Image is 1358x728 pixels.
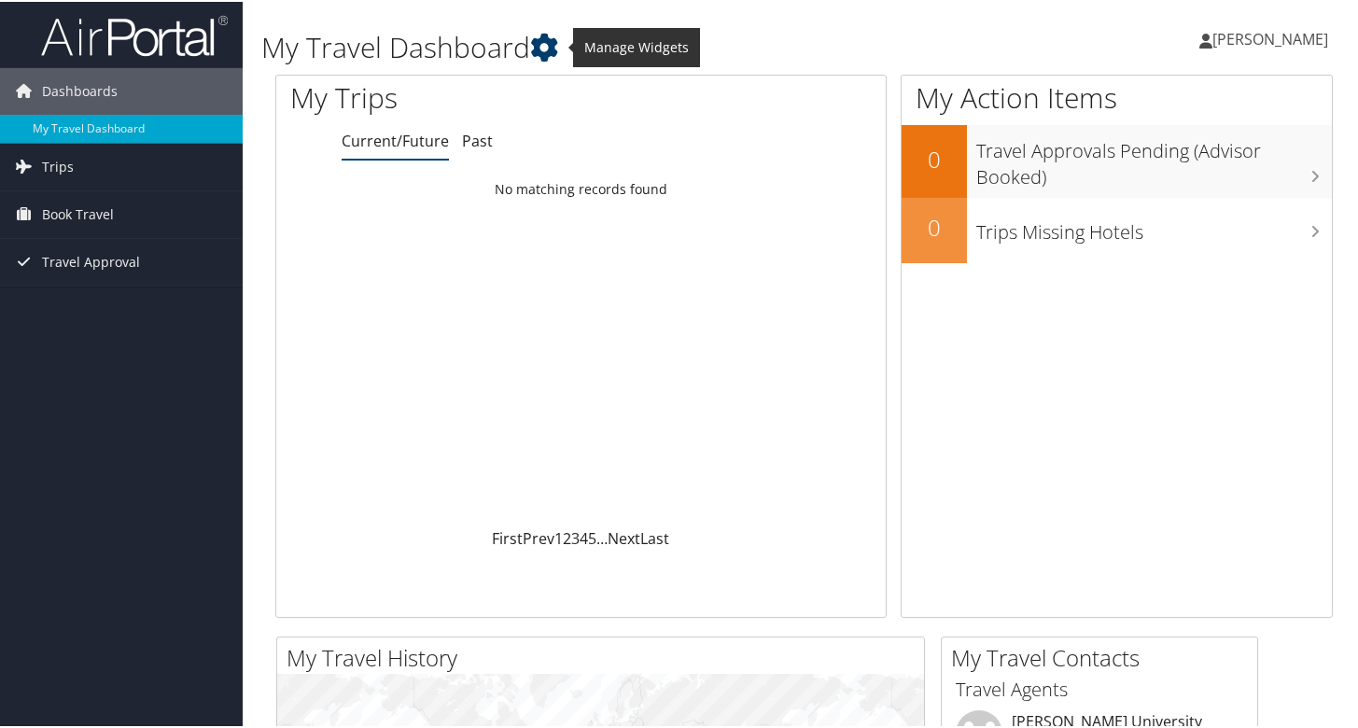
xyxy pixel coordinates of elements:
[261,26,985,65] h1: My Travel Dashboard
[41,12,228,56] img: airportal-logo.png
[1199,9,1347,65] a: [PERSON_NAME]
[287,640,924,672] h2: My Travel History
[42,142,74,189] span: Trips
[573,26,700,65] span: Manage Widgets
[951,640,1257,672] h2: My Travel Contacts
[976,127,1332,189] h3: Travel Approvals Pending (Advisor Booked)
[492,526,523,547] a: First
[523,526,554,547] a: Prev
[571,526,580,547] a: 3
[42,189,114,236] span: Book Travel
[1212,27,1328,48] span: [PERSON_NAME]
[902,123,1332,195] a: 0Travel Approvals Pending (Advisor Booked)
[276,171,886,204] td: No matching records found
[563,526,571,547] a: 2
[580,526,588,547] a: 4
[462,129,493,149] a: Past
[902,142,967,174] h2: 0
[596,526,608,547] span: …
[588,526,596,547] a: 5
[42,66,118,113] span: Dashboards
[976,208,1332,244] h3: Trips Missing Hotels
[608,526,640,547] a: Next
[640,526,669,547] a: Last
[554,526,563,547] a: 1
[902,196,1332,261] a: 0Trips Missing Hotels
[902,210,967,242] h2: 0
[902,77,1332,116] h1: My Action Items
[42,237,140,284] span: Travel Approval
[290,77,618,116] h1: My Trips
[342,129,449,149] a: Current/Future
[956,675,1243,701] h3: Travel Agents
